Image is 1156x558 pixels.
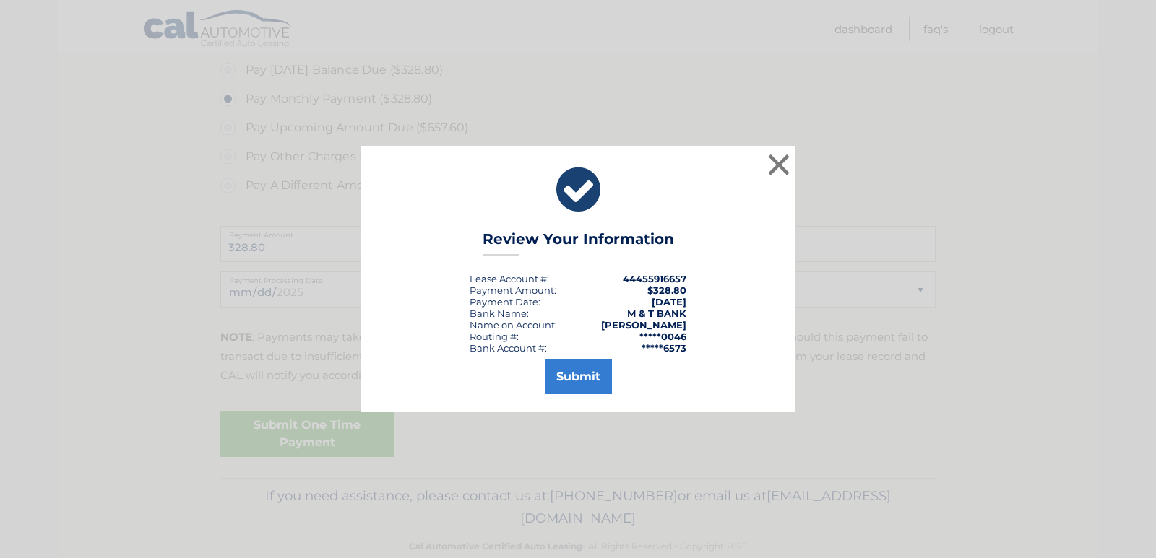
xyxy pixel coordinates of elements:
div: Payment Amount: [470,284,556,296]
div: Name on Account: [470,319,557,331]
strong: M & T BANK [627,308,686,319]
h3: Review Your Information [483,230,674,256]
span: Payment Date [470,296,538,308]
strong: [PERSON_NAME] [601,319,686,331]
span: [DATE] [652,296,686,308]
div: Lease Account #: [470,273,549,284]
button: × [764,150,793,179]
div: Bank Account #: [470,342,547,354]
button: Submit [545,359,612,394]
div: Bank Name: [470,308,529,319]
div: Routing #: [470,331,519,342]
span: $328.80 [647,284,686,296]
div: : [470,296,540,308]
strong: 44455916657 [623,273,686,284]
